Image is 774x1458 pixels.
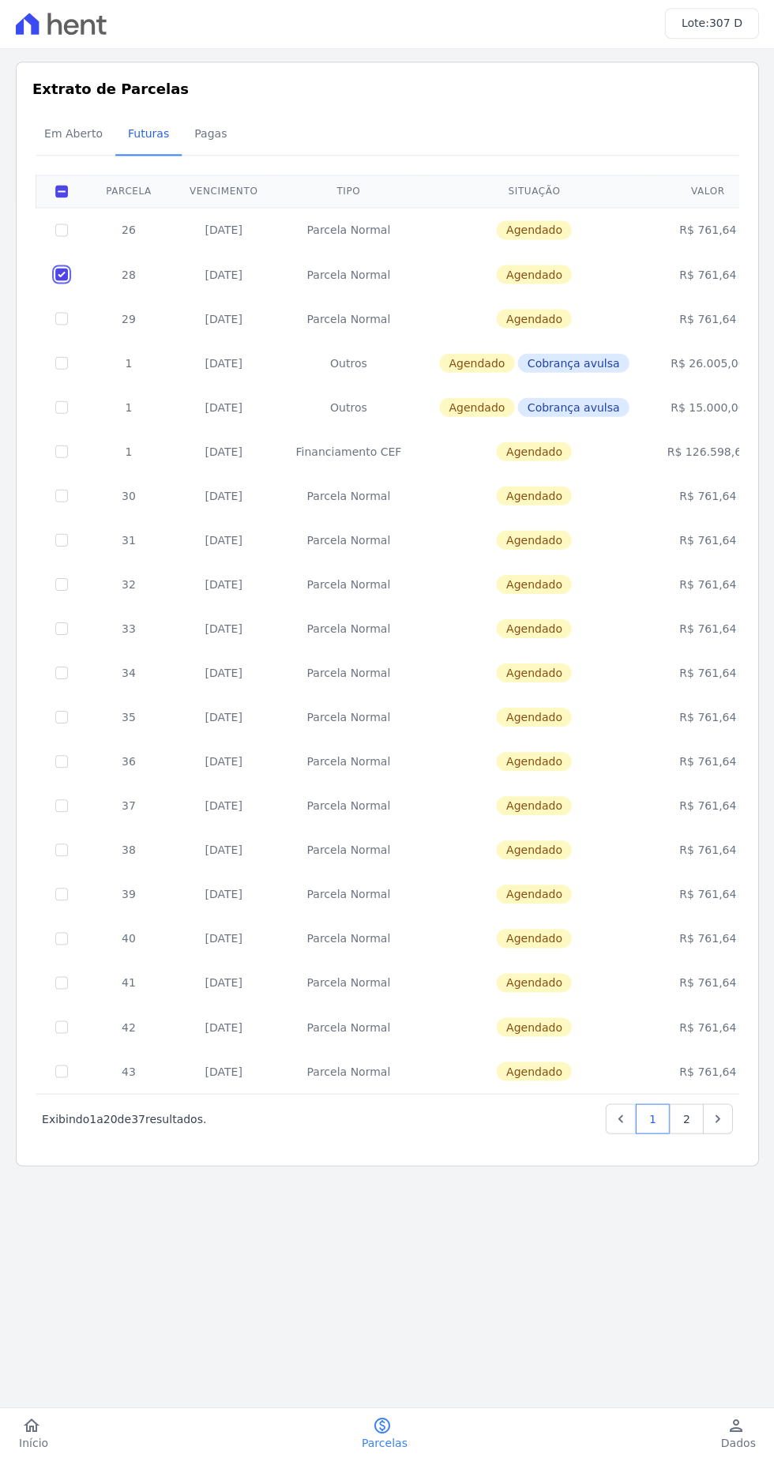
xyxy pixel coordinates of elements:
[87,696,171,740] td: 35
[87,740,171,784] td: 36
[496,974,571,993] span: Agendado
[87,209,171,254] td: 26
[87,475,171,519] td: 30
[89,1113,96,1125] span: 1
[648,607,767,652] td: R$ 761,64
[42,1111,206,1127] p: Exibindo a de resultados.
[648,829,767,873] td: R$ 761,64
[87,1050,171,1094] td: 43
[439,355,514,374] span: Agendado
[171,652,276,696] td: [DATE]
[171,176,276,209] th: Vencimento
[35,119,112,151] span: Em Aberto
[276,209,420,254] td: Parcela Normal
[496,708,571,727] span: Agendado
[171,563,276,607] td: [DATE]
[720,1435,755,1451] span: Dados
[648,475,767,519] td: R$ 761,64
[32,80,742,101] h3: Extrato de Parcelas
[87,430,171,475] td: 1
[702,1104,732,1134] a: Next
[372,1416,391,1435] i: paid
[87,607,171,652] td: 33
[171,607,276,652] td: [DATE]
[276,607,420,652] td: Parcela Normal
[496,797,571,816] span: Agendado
[87,176,171,209] th: Parcela
[496,222,571,241] span: Agendado
[496,487,571,506] span: Agendado
[496,620,571,639] span: Agendado
[648,298,767,342] td: R$ 761,64
[496,753,571,772] span: Agendado
[648,254,767,298] td: R$ 761,64
[276,563,420,607] td: Parcela Normal
[87,961,171,1005] td: 41
[648,784,767,829] td: R$ 761,64
[362,1435,408,1451] span: Parcelas
[726,1416,745,1435] i: person
[648,519,767,563] td: R$ 761,64
[87,1005,171,1050] td: 42
[276,829,420,873] td: Parcela Normal
[496,576,571,595] span: Agendado
[276,1005,420,1050] td: Parcela Normal
[87,829,171,873] td: 38
[420,176,648,209] th: Situação
[517,399,629,418] span: Cobrança avulsa
[171,917,276,961] td: [DATE]
[185,119,236,151] span: Pagas
[276,342,420,386] td: Outros
[87,342,171,386] td: 1
[171,298,276,342] td: [DATE]
[87,386,171,430] td: 1
[276,386,420,430] td: Outros
[171,784,276,829] td: [DATE]
[496,1018,571,1037] span: Agendado
[276,475,420,519] td: Parcela Normal
[648,1050,767,1094] td: R$ 761,64
[496,664,571,683] span: Agendado
[439,399,514,418] span: Agendado
[648,386,767,430] td: R$ 15.000,00
[171,1050,276,1094] td: [DATE]
[276,1050,420,1094] td: Parcela Normal
[648,917,767,961] td: R$ 761,64
[276,917,420,961] td: Parcela Normal
[708,18,742,31] span: 307 D
[496,266,571,285] span: Agendado
[496,443,571,462] span: Agendado
[276,519,420,563] td: Parcela Normal
[496,310,571,329] span: Agendado
[276,254,420,298] td: Parcela Normal
[131,1113,145,1125] span: 37
[171,696,276,740] td: [DATE]
[648,176,767,209] th: Valor
[648,1005,767,1050] td: R$ 761,64
[171,430,276,475] td: [DATE]
[171,254,276,298] td: [DATE]
[87,784,171,829] td: 37
[87,519,171,563] td: 31
[171,740,276,784] td: [DATE]
[648,209,767,254] td: R$ 761,64
[496,841,571,860] span: Agendado
[276,740,420,784] td: Parcela Normal
[32,116,115,157] a: Em Aberto
[87,652,171,696] td: 34
[171,342,276,386] td: [DATE]
[171,386,276,430] td: [DATE]
[701,1416,774,1451] a: personDados
[171,1005,276,1050] td: [DATE]
[669,1104,703,1134] a: 2
[517,355,629,374] span: Cobrança avulsa
[648,342,767,386] td: R$ 26.005,00
[171,475,276,519] td: [DATE]
[171,519,276,563] td: [DATE]
[276,430,420,475] td: Financiamento CEF
[171,873,276,917] td: [DATE]
[171,961,276,1005] td: [DATE]
[19,1435,48,1451] span: Início
[276,696,420,740] td: Parcela Normal
[681,17,742,33] h3: Lote:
